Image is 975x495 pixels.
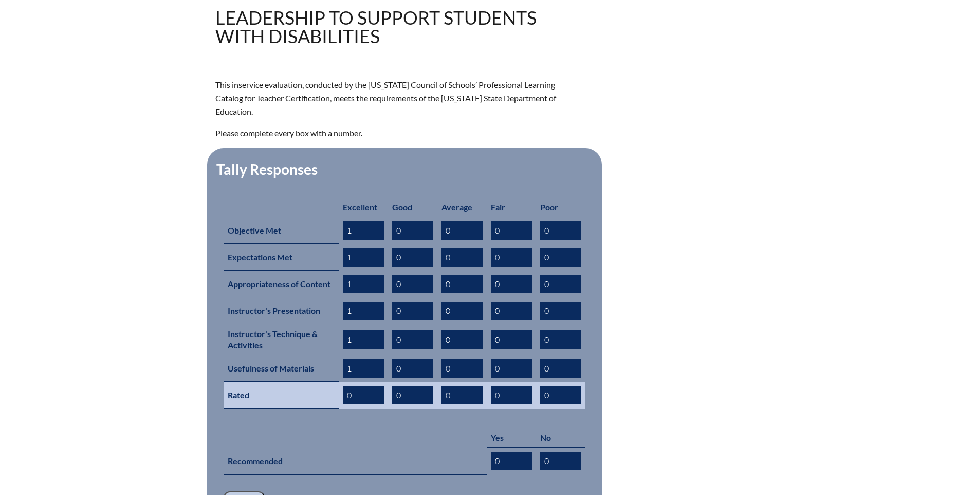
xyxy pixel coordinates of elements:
[224,244,339,271] th: Expectations Met
[224,355,339,382] th: Usefulness of Materials
[536,428,585,448] th: No
[388,198,437,217] th: Good
[224,297,339,324] th: Instructor's Presentation
[437,198,487,217] th: Average
[215,8,553,45] h1: Leadership to Support Students with Disabilities
[224,217,339,244] th: Objective Met
[224,271,339,297] th: Appropriateness of Content
[215,78,577,118] p: This inservice evaluation, conducted by the [US_STATE] Council of Schools’ Professional Learning ...
[536,198,585,217] th: Poor
[339,198,388,217] th: Excellent
[224,448,487,475] th: Recommended
[215,161,319,178] legend: Tally Responses
[224,324,339,355] th: Instructor's Technique & Activities
[487,428,536,448] th: Yes
[487,198,536,217] th: Fair
[224,382,339,409] th: Rated
[215,127,577,140] p: Please complete every box with a number.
